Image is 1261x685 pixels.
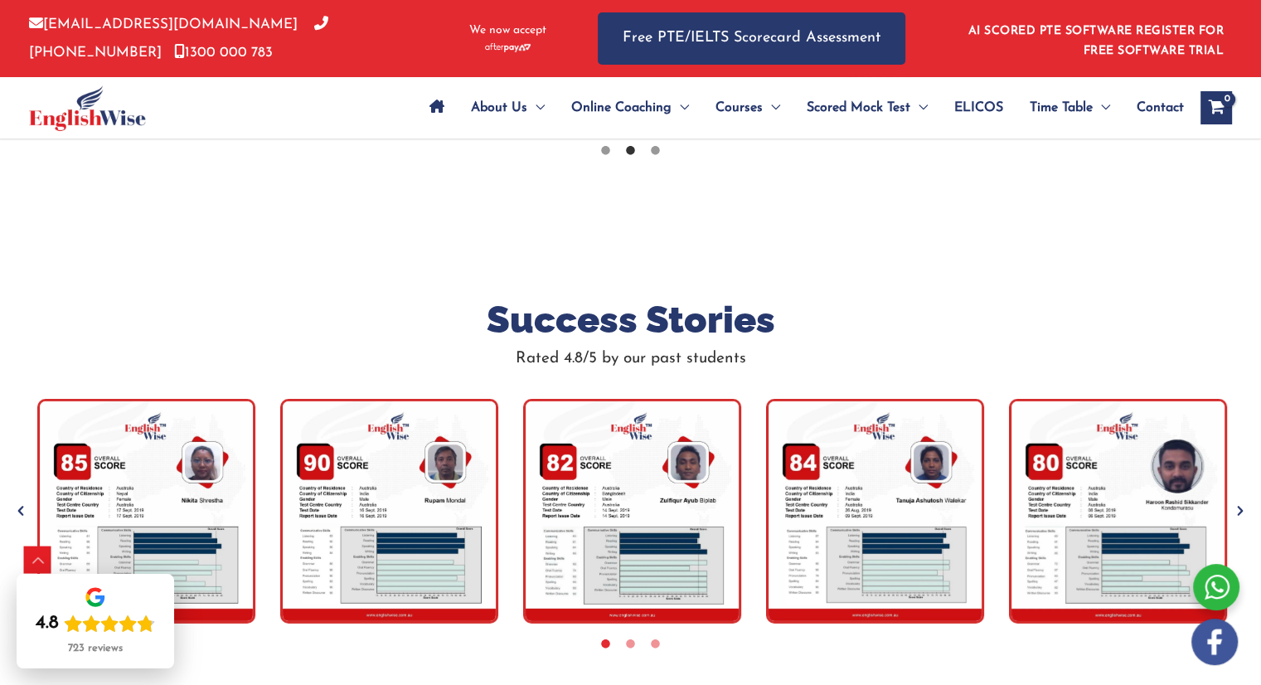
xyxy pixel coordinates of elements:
img: Haroon Rashid Sikkander [1009,399,1227,624]
button: Next [1232,503,1249,519]
a: ELICOS [941,79,1016,137]
span: Menu Toggle [763,79,780,137]
a: Time TableMenu Toggle [1016,79,1123,137]
span: Courses [715,79,763,137]
p: Rated 4.8/5 by our past students [25,345,1236,372]
img: 32-1-img-1 [37,399,255,624]
a: View Shopping Cart, empty [1200,91,1232,124]
span: ELICOS [954,79,1003,137]
img: white-facebook.png [1191,619,1238,665]
a: About UsMenu Toggle [458,79,558,137]
a: [EMAIL_ADDRESS][DOMAIN_NAME] [29,17,298,32]
a: CoursesMenu Toggle [702,79,793,137]
span: Time Table [1030,79,1093,137]
a: Contact [1123,79,1184,137]
span: Menu Toggle [910,79,928,137]
img: cropped-ew-logo [29,85,146,131]
a: 1300 000 783 [174,46,273,60]
div: 723 reviews [68,642,123,655]
div: Rating: 4.8 out of 5 [36,612,155,635]
a: [PHONE_NUMBER] [29,17,328,59]
span: Scored Mock Test [807,79,910,137]
img: Zulfiqur Ayub Biplab [523,399,741,624]
span: Menu Toggle [672,79,689,137]
span: Online Coaching [571,79,672,137]
span: Contact [1137,79,1184,137]
img: Tanuja Ashutosh Walekar [766,399,984,624]
span: About Us [471,79,527,137]
a: Free PTE/IELTS Scorecard Assessment [598,12,905,65]
span: Menu Toggle [527,79,545,137]
img: Rupam Mondal [280,399,498,624]
div: 4.8 [36,612,59,635]
aside: Header Widget 1 [958,12,1232,66]
button: Previous [12,503,29,519]
span: We now accept [469,22,546,39]
span: Menu Toggle [1093,79,1110,137]
img: Afterpay-Logo [485,43,531,52]
nav: Site Navigation: Main Menu [416,79,1184,137]
a: AI SCORED PTE SOFTWARE REGISTER FOR FREE SOFTWARE TRIAL [968,25,1225,57]
a: Online CoachingMenu Toggle [558,79,702,137]
h2: Success Stories [25,296,1236,345]
a: Scored Mock TestMenu Toggle [793,79,941,137]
